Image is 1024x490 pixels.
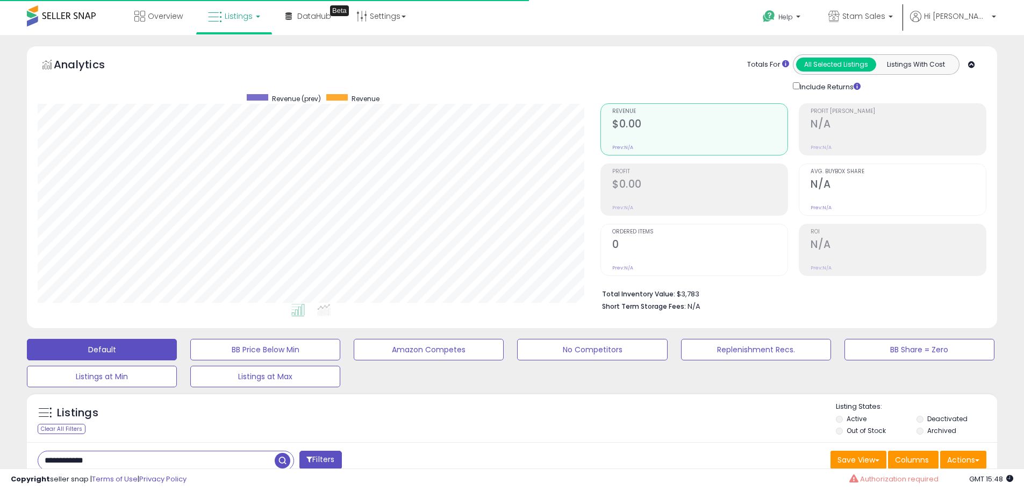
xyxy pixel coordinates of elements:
i: Get Help [762,10,776,23]
b: Short Term Storage Fees: [602,302,686,311]
small: Prev: N/A [811,204,832,211]
label: Deactivated [927,414,968,423]
span: Hi [PERSON_NAME] [924,11,989,22]
button: Actions [940,451,986,469]
button: Listings at Min [27,366,177,387]
span: 2025-10-12 15:48 GMT [969,474,1013,484]
small: Prev: N/A [612,265,633,271]
span: ROI [811,229,986,235]
button: Replenishment Recs. [681,339,831,360]
small: Prev: N/A [811,144,832,151]
span: Revenue [352,94,379,103]
span: Revenue (prev) [272,94,321,103]
label: Active [847,414,867,423]
div: seller snap | | [11,474,187,485]
span: Revenue [612,109,787,115]
a: Terms of Use [92,474,138,484]
span: Ordered Items [612,229,787,235]
span: Profit [612,169,787,175]
h2: 0 [612,238,787,253]
h5: Listings [57,406,98,421]
p: Listing States: [836,402,997,412]
h2: $0.00 [612,178,787,193]
small: Prev: N/A [612,144,633,151]
button: All Selected Listings [796,58,876,72]
button: Save View [830,451,886,469]
div: Tooltip anchor [330,5,349,16]
button: Amazon Competes [354,339,504,360]
a: Help [754,2,811,35]
span: Listings [225,11,253,22]
button: BB Price Below Min [190,339,340,360]
div: Totals For [747,60,789,70]
button: No Competitors [517,339,667,360]
a: Hi [PERSON_NAME] [910,11,996,35]
button: Columns [888,451,939,469]
span: Stam Sales [842,11,885,22]
button: Listings With Cost [876,58,956,72]
small: Prev: N/A [612,204,633,211]
a: Privacy Policy [139,474,187,484]
span: DataHub [297,11,331,22]
span: Help [778,12,793,22]
h2: N/A [811,178,986,193]
span: Overview [148,11,183,22]
li: $3,783 [602,287,978,300]
button: Listings at Max [190,366,340,387]
button: BB Share = Zero [844,339,994,360]
span: Profit [PERSON_NAME] [811,109,986,115]
span: Columns [895,455,929,465]
b: Total Inventory Value: [602,289,675,299]
span: Avg. Buybox Share [811,169,986,175]
div: Clear All Filters [38,424,85,434]
h2: $0.00 [612,118,787,132]
div: Include Returns [785,80,873,93]
strong: Copyright [11,474,50,484]
button: Filters [299,451,341,470]
button: Default [27,339,177,360]
h5: Analytics [54,57,126,75]
label: Archived [927,426,956,435]
span: N/A [688,301,700,311]
label: Out of Stock [847,426,886,435]
h2: N/A [811,118,986,132]
h2: N/A [811,238,986,253]
small: Prev: N/A [811,265,832,271]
